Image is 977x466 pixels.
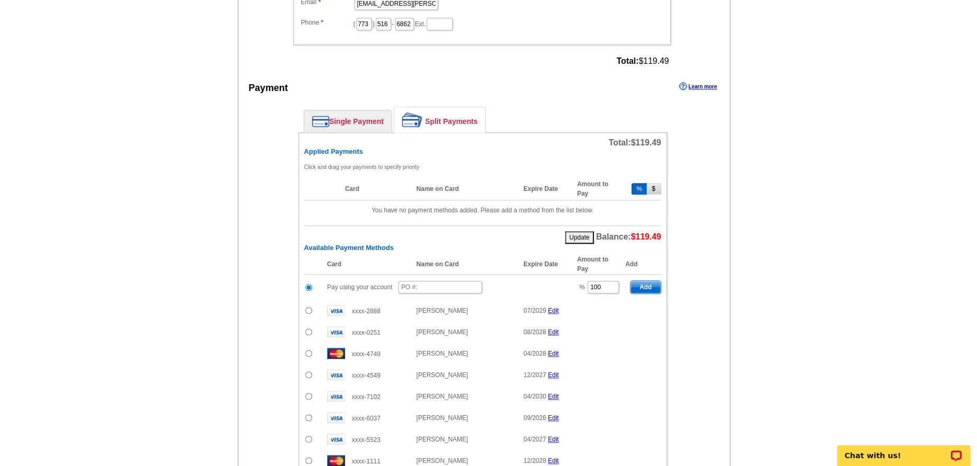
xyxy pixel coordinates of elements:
input: PO #: [398,281,482,293]
span: xxxx-7102 [352,393,381,401]
div: Payment [249,81,288,95]
img: mast.gif [327,455,345,466]
img: mast.gif [327,348,345,359]
img: visa.gif [327,391,345,402]
span: xxxx-4549 [352,372,381,379]
span: xxxx-6037 [352,415,381,422]
span: $119.49 [616,56,669,66]
span: % [579,283,585,291]
a: Edit [548,436,559,443]
th: Amount to Pay [572,178,625,200]
span: Pay using your account [327,283,393,291]
th: Card [340,178,411,200]
span: xxxx-1111 [352,458,381,465]
img: visa.gif [327,305,345,316]
span: [PERSON_NAME] [416,371,468,379]
img: visa.gif [327,412,345,423]
span: xxxx-4749 [352,350,381,358]
span: xxxx-2888 [352,308,381,315]
a: Edit [548,414,559,422]
span: [PERSON_NAME] [416,414,468,422]
button: Update [565,231,594,244]
h6: Applied Payments [304,147,661,156]
th: Card [322,254,411,275]
iframe: LiveChat chat widget [830,433,977,466]
a: Learn more [679,82,717,90]
span: 04/2027 [523,436,546,443]
th: Name on Card [411,178,518,200]
a: Split Payments [394,107,485,132]
th: Expire Date [518,178,571,200]
a: Edit [548,350,559,357]
img: visa.gif [327,434,345,445]
img: single-payment.png [312,116,329,127]
span: 04/2030 [523,393,546,400]
dd: ( ) - Ext. [298,15,665,31]
strong: Total: [616,56,638,65]
a: Single Payment [304,110,392,132]
h6: Available Payment Methods [304,244,661,252]
span: Add [630,281,660,293]
th: Name on Card [411,254,518,275]
span: xxxx-5523 [352,436,381,444]
span: Total: [608,138,661,147]
span: 12/2028 [523,457,546,464]
span: $119.49 [631,232,661,241]
span: 12/2027 [523,371,546,379]
span: Balance: [596,232,661,241]
th: Expire Date [518,254,571,275]
td: You have no payment methods added. Please add a method from the list below. [304,200,661,220]
img: visa.gif [327,326,345,337]
label: Phone [301,18,353,27]
button: Add [630,280,661,294]
th: Amount to Pay [572,254,625,275]
span: [PERSON_NAME] [416,436,468,443]
p: Click and drag your payments to specify priority [304,162,661,172]
span: [PERSON_NAME] [416,350,468,357]
img: visa.gif [327,369,345,380]
a: Edit [548,393,559,400]
span: 04/2028 [523,350,546,357]
span: 07/2029 [523,307,546,314]
span: xxxx-0251 [352,329,381,336]
img: split-payment.png [402,112,422,127]
th: Add [625,254,661,275]
span: [PERSON_NAME] [416,457,468,464]
span: 09/2026 [523,414,546,422]
span: $119.49 [631,138,661,147]
a: Edit [548,328,559,336]
span: [PERSON_NAME] [416,393,468,400]
a: Edit [548,371,559,379]
a: Edit [548,457,559,464]
span: [PERSON_NAME] [416,307,468,314]
button: % [631,183,647,195]
a: Edit [548,307,559,314]
span: [PERSON_NAME] [416,328,468,336]
span: 08/2028 [523,328,546,336]
button: $ [647,183,661,195]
